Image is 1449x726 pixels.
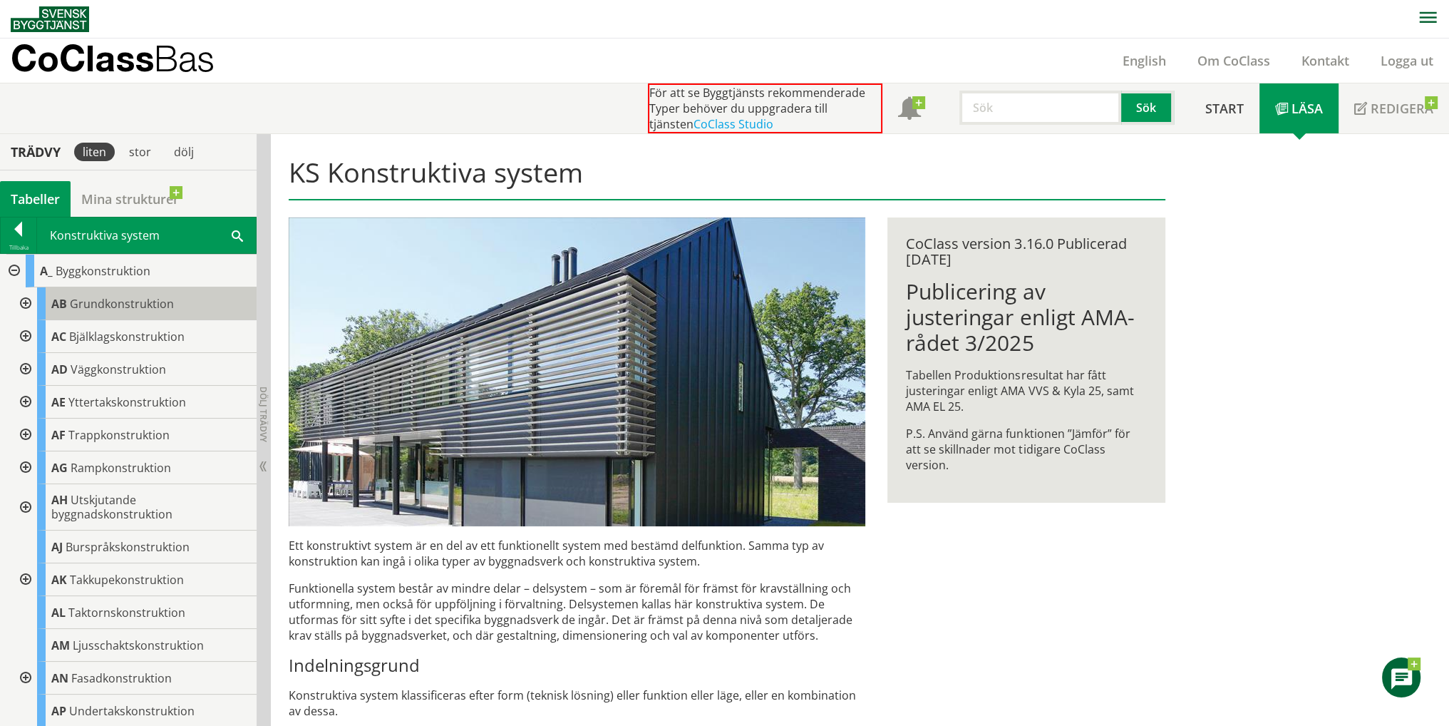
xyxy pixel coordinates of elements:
span: Rampkonstruktion [71,460,171,476]
span: AM [51,638,70,653]
span: AH [51,492,68,508]
a: CoClassBas [11,39,245,83]
div: Gå till informationssidan för CoClass Studio [11,662,257,695]
span: Burspråkskonstruktion [66,539,190,555]
div: stor [120,143,160,161]
span: AF [51,427,66,443]
div: CoClass version 3.16.0 Publicerad [DATE] [906,236,1146,267]
div: Gå till informationssidan för CoClass Studio [11,386,257,419]
span: Redigera [1371,100,1433,117]
a: Mina strukturer [71,181,190,217]
span: AD [51,362,68,377]
div: Gå till informationssidan för CoClass Studio [11,353,257,386]
p: Konstruktiva system klassificeras efter form (teknisk lösning) eller funktion eller läge, eller e... [289,687,865,719]
p: CoClass [11,50,215,66]
h1: Publicering av justeringar enligt AMA-rådet 3/2025 [906,279,1146,356]
div: Gå till informationssidan för CoClass Studio [11,419,257,451]
span: Dölj trädvy [257,387,269,442]
span: AN [51,670,68,686]
span: Yttertakskonstruktion [68,394,186,410]
a: English [1107,52,1182,69]
input: Sök [959,91,1121,125]
button: Sök [1121,91,1174,125]
span: AE [51,394,66,410]
div: Gå till informationssidan för CoClass Studio [11,451,257,484]
span: Byggkonstruktion [56,263,150,279]
span: Fasadkonstruktion [71,670,172,686]
div: Tillbaka [1,242,36,253]
a: Start [1190,83,1259,133]
span: Bas [154,37,215,79]
span: Sök i tabellen [232,227,243,242]
span: A_ [40,263,53,279]
div: Gå till informationssidan för CoClass Studio [11,596,257,629]
span: Utskjutande byggnadskonstruktion [51,492,172,522]
div: Gå till informationssidan för CoClass Studio [11,320,257,353]
a: Redigera [1339,83,1449,133]
p: Funktionella system består av mindre delar – delsystem – som är föremål för främst för krav­ställ... [289,581,865,643]
span: Läsa [1291,100,1323,117]
div: Gå till informationssidan för CoClass Studio [11,531,257,563]
a: Kontakt [1286,52,1365,69]
p: P.S. Använd gärna funktionen ”Jämför” för att se skillnader mot tidigare CoClass version. [906,426,1146,473]
span: Ljusschaktskonstruktion [73,638,204,653]
span: AP [51,703,66,719]
span: Notifikationer [898,98,921,121]
div: Gå till informationssidan för CoClass Studio [11,484,257,531]
span: AB [51,296,67,312]
span: Bjälklagskonstruktion [69,329,185,344]
h3: Indelningsgrund [289,655,865,676]
div: Gå till informationssidan för CoClass Studio [11,563,257,596]
a: CoClass Studio [693,116,773,132]
span: Undertakskonstruktion [69,703,195,719]
span: Takkupekonstruktion [70,572,184,588]
span: AG [51,460,68,476]
span: Väggkonstruktion [71,362,166,377]
span: Start [1205,100,1244,117]
img: Svensk Byggtjänst [11,6,89,32]
a: Läsa [1259,83,1339,133]
img: structural-solar-shading.jpg [289,218,865,526]
div: dölj [165,143,202,161]
p: Ett konstruktivt system är en del av ett funktionellt system med bestämd delfunktion. Samma typ a... [289,538,865,569]
a: Om CoClass [1182,52,1286,69]
div: Konstruktiva system [37,218,256,253]
span: AC [51,329,66,344]
div: För att se Byggtjänsts rekommenderade Typer behöver du uppgradera till tjänsten [648,83,882,133]
div: Trädvy [3,144,68,160]
h1: KS Konstruktiva system [289,156,1165,200]
span: AK [51,572,67,588]
div: Gå till informationssidan för CoClass Studio [11,287,257,320]
span: AL [51,605,66,620]
p: Tabellen Produktionsresultat har fått justeringar enligt AMA VVS & Kyla 25, samt AMA EL 25. [906,367,1146,414]
span: Grundkonstruktion [70,296,174,312]
span: Trappkonstruktion [68,427,170,443]
div: Gå till informationssidan för CoClass Studio [11,629,257,662]
div: liten [74,143,115,161]
span: AJ [51,539,63,555]
a: Logga ut [1365,52,1449,69]
span: Taktornskonstruktion [68,605,185,620]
